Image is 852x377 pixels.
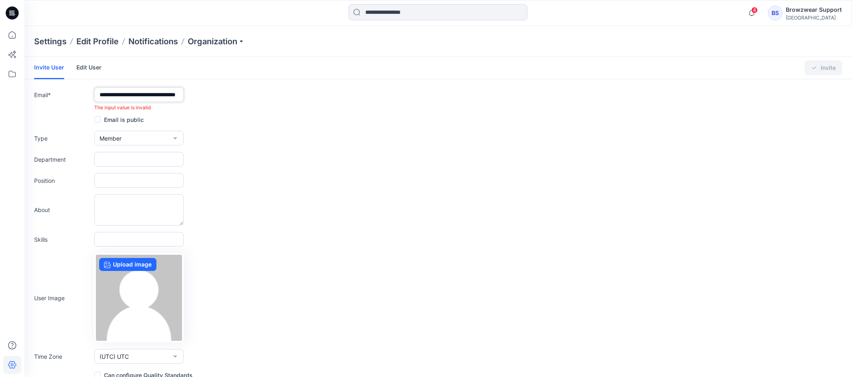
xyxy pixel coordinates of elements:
[100,134,121,143] span: Member
[768,6,783,20] div: BS
[34,352,91,361] label: Time Zone
[34,294,91,302] label: User Image
[34,176,91,185] label: Position
[76,36,119,47] a: Edit Profile
[128,36,178,47] a: Notifications
[76,57,102,78] a: Edit User
[34,57,64,79] a: Invite User
[99,258,156,271] label: Upload image
[94,131,184,145] button: Member
[34,91,91,99] label: Email
[100,352,129,361] span: (UTC) UTC
[786,15,842,21] div: [GEOGRAPHIC_DATA]
[94,104,151,110] span: The input value is invalid
[94,115,144,124] label: Email is public
[751,7,758,13] span: 4
[34,155,91,164] label: Department
[94,349,184,364] button: (UTC) UTC
[34,206,91,214] label: About
[96,255,182,341] img: no-profile.png
[34,235,91,244] label: Skills
[34,134,91,143] label: Type
[786,5,842,15] div: Browzwear Support
[34,36,67,47] p: Settings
